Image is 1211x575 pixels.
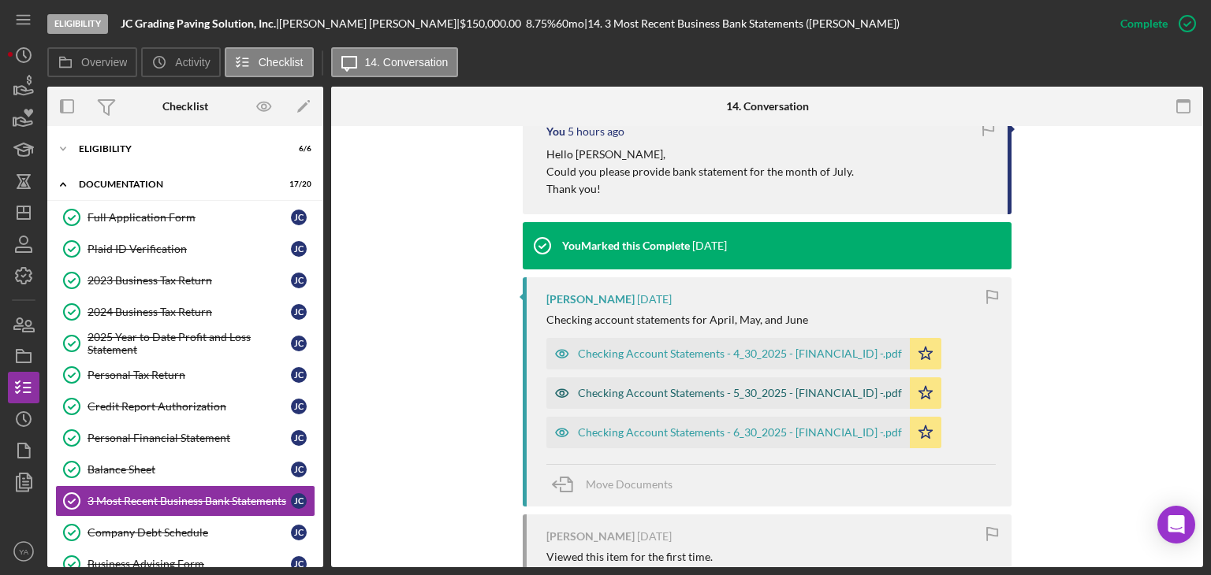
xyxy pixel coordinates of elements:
button: Checking Account Statements - 6_30_2025 - [FINANCIAL_ID] -.pdf [546,417,941,448]
div: | 14. 3 Most Recent Business Bank Statements ([PERSON_NAME]) [584,17,900,30]
time: 2025-07-31 02:32 [692,239,727,252]
a: Personal Financial StatementJC [55,422,315,454]
a: 2024 Business Tax ReturnJC [55,296,315,328]
div: Eligibility [47,14,108,34]
a: Balance SheetJC [55,454,315,485]
div: J C [291,241,307,257]
a: 2023 Business Tax ReturnJC [55,265,315,296]
button: Checking Account Statements - 4_30_2025 - [FINANCIAL_ID] -.pdf [546,338,941,369]
time: 2025-07-18 20:24 [637,293,672,306]
b: JC Grading Paving Solution, Inc. [121,17,276,30]
time: 2025-08-13 19:36 [568,125,624,138]
div: Checking Account Statements - 4_30_2025 - [FINANCIAL_ID] -.pdf [578,347,902,360]
div: [PERSON_NAME] [PERSON_NAME] | [279,17,460,30]
div: Company Debt Schedule [88,526,291,539]
a: Personal Tax ReturnJC [55,359,315,391]
div: You [546,125,565,138]
div: 3 Most Recent Business Bank Statements [88,495,291,507]
div: 2023 Business Tax Return [88,274,291,287]
div: J C [291,399,307,414]
p: Hello [PERSON_NAME], Could you please provide bank statement for the month of July. Thank you! [546,146,854,198]
div: J C [291,304,307,320]
button: Checklist [225,47,314,77]
div: [PERSON_NAME] [546,293,635,306]
div: | [121,17,279,30]
div: 17 / 20 [283,180,311,189]
button: 14. Conversation [331,47,459,77]
div: Business Advising Form [88,558,291,570]
div: 2024 Business Tax Return [88,306,291,318]
div: Complete [1120,8,1168,39]
div: J C [291,336,307,351]
div: Open Intercom Messenger [1157,506,1195,543]
label: Checklist [259,56,304,69]
div: J C [291,273,307,288]
div: J C [291,556,307,572]
div: $150,000.00 [460,17,526,30]
label: Activity [175,56,210,69]
a: Credit Report AuthorizationJC [55,391,315,422]
div: Documentation [79,180,272,189]
div: Checklist [162,100,208,113]
button: Checking Account Statements - 5_30_2025 - [FINANCIAL_ID] -.pdf [546,377,941,409]
button: Complete [1105,8,1203,39]
div: 60 mo [556,17,584,30]
div: J C [291,367,307,383]
a: Plaid ID VerificationJC [55,233,315,265]
button: Overview [47,47,137,77]
div: Full Application Form [88,211,291,224]
div: 14. Conversation [726,100,809,113]
a: Company Debt ScheduleJC [55,517,315,548]
div: Personal Tax Return [88,369,291,381]
text: YA [19,547,29,556]
span: Move Documents [586,477,673,491]
div: Checking Account Statements - 6_30_2025 - [FINANCIAL_ID] -.pdf [578,426,902,439]
div: 6 / 6 [283,144,311,154]
div: Checking Account Statements - 5_30_2025 - [FINANCIAL_ID] -.pdf [578,387,902,399]
div: J C [291,493,307,509]
button: Move Documents [546,465,688,504]
div: 2025 Year to Date Profit and Loss Statement [88,331,291,356]
div: J C [291,525,307,540]
label: Overview [81,56,127,69]
div: J C [291,430,307,446]
a: Full Application FormJC [55,202,315,233]
div: Balance Sheet [88,463,291,476]
div: Viewed this item for the first time. [546,551,713,563]
a: 2025 Year to Date Profit and Loss StatementJC [55,328,315,359]
div: 8.75 % [526,17,556,30]
div: Credit Report Authorization [88,400,291,413]
div: J C [291,210,307,225]
label: 14. Conversation [365,56,449,69]
div: [PERSON_NAME] [546,530,635,543]
button: Activity [141,47,220,77]
div: Plaid ID Verification [88,243,291,255]
div: Checking account statements for April, May, and June [546,313,808,326]
a: 3 Most Recent Business Bank StatementsJC [55,485,315,517]
div: Personal Financial Statement [88,432,291,444]
button: YA [8,536,39,567]
div: You Marked this Complete [562,239,690,252]
div: Eligibility [79,144,272,154]
time: 2025-07-18 20:09 [637,530,672,543]
div: J C [291,462,307,477]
